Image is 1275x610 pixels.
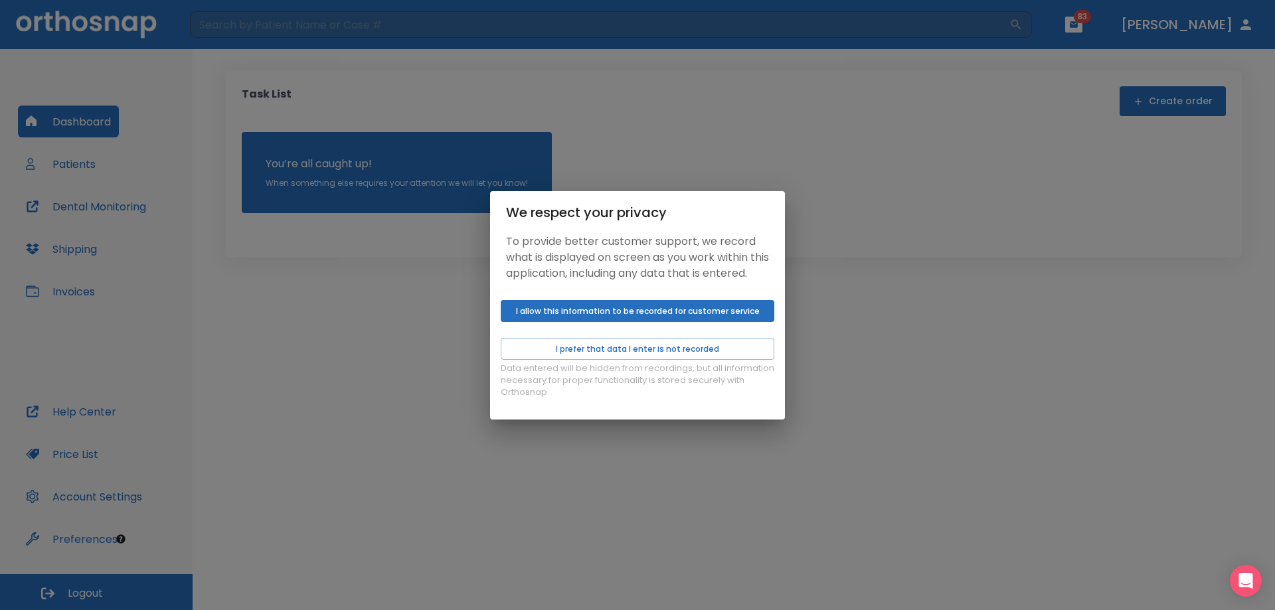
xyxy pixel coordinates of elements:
p: To provide better customer support, we record what is displayed on screen as you work within this... [506,234,769,281]
div: We respect your privacy [506,202,769,223]
p: Data entered will be hidden from recordings, but all information necessary for proper functionali... [501,362,774,398]
button: I allow this information to be recorded for customer service [501,300,774,322]
button: I prefer that data I enter is not recorded [501,338,774,360]
div: Open Intercom Messenger [1230,565,1262,597]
